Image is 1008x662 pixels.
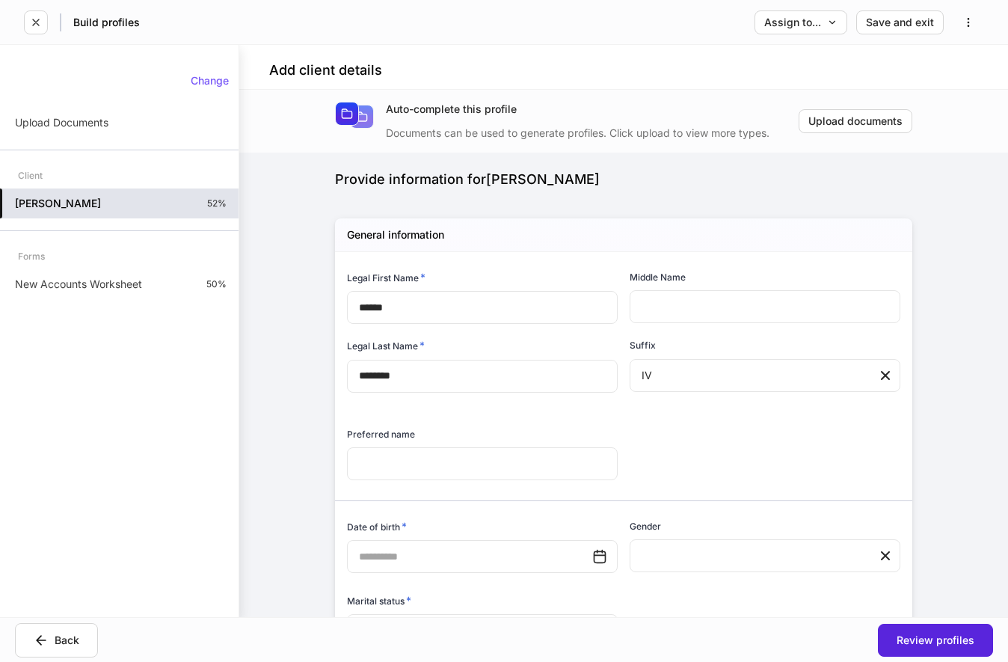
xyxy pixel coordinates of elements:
[15,115,108,130] p: Upload Documents
[347,338,425,353] h6: Legal Last Name
[34,633,79,648] div: Back
[347,427,415,441] h6: Preferred name
[856,10,944,34] button: Save and exit
[207,197,227,209] p: 52%
[866,17,934,28] div: Save and exit
[15,196,101,211] h5: [PERSON_NAME]
[181,69,239,93] button: Change
[73,15,140,30] h5: Build profiles
[630,519,661,533] h6: Gender
[15,277,142,292] p: New Accounts Worksheet
[15,623,98,658] button: Back
[347,270,425,285] h6: Legal First Name
[347,593,411,608] h6: Marital status
[799,109,912,133] button: Upload documents
[630,359,876,392] div: IV
[764,17,838,28] div: Assign to...
[18,162,43,189] div: Client
[630,270,686,284] h6: Middle Name
[347,614,617,647] div: Married
[269,61,382,79] h4: Add client details
[808,116,903,126] div: Upload documents
[347,227,444,242] h5: General information
[335,171,912,189] div: Provide information for [PERSON_NAME]
[878,624,993,657] button: Review profiles
[630,338,656,352] h6: Suffix
[191,76,229,86] div: Change
[386,117,799,141] div: Documents can be used to generate profiles. Click upload to view more types.
[347,519,407,534] h6: Date of birth
[897,635,974,646] div: Review profiles
[386,102,799,117] div: Auto-complete this profile
[206,278,227,290] p: 50%
[18,243,45,269] div: Forms
[755,10,847,34] button: Assign to...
